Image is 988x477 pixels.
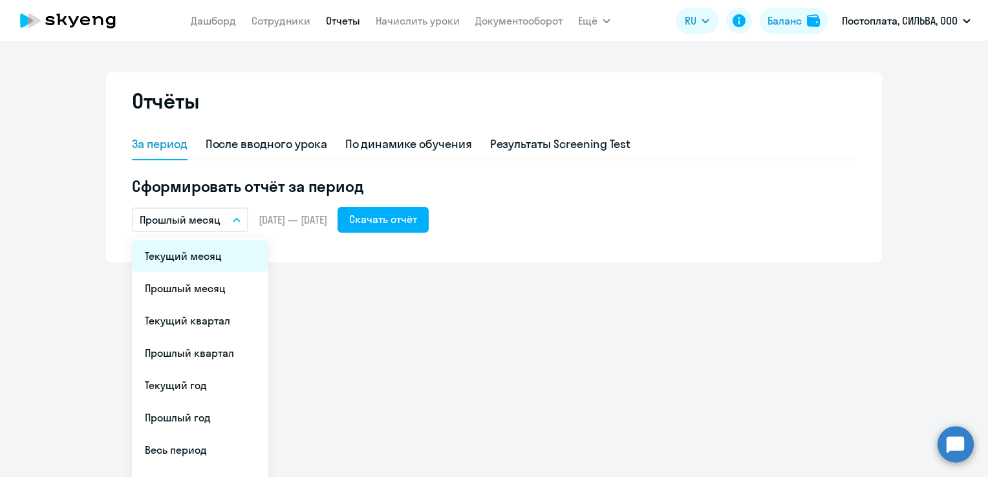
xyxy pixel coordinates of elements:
[345,136,472,153] div: По динамике обучения
[835,5,977,36] button: Постоплата, СИЛЬВА, ООО
[206,136,327,153] div: После вводного урока
[132,176,856,196] h5: Сформировать отчёт за период
[132,88,199,114] h2: Отчёты
[807,14,820,27] img: balance
[842,13,958,28] p: Постоплата, СИЛЬВА, ООО
[490,136,631,153] div: Результаты Screening Test
[326,14,360,27] a: Отчеты
[132,207,248,232] button: Прошлый месяц
[349,211,417,227] div: Скачать отчёт
[578,13,597,28] span: Ещё
[760,8,828,34] button: Балансbalance
[768,13,802,28] div: Баланс
[259,213,327,227] span: [DATE] — [DATE]
[132,136,188,153] div: За период
[338,207,429,233] button: Скачать отчёт
[252,14,310,27] a: Сотрудники
[685,13,696,28] span: RU
[475,14,563,27] a: Документооборот
[676,8,718,34] button: RU
[376,14,460,27] a: Начислить уроки
[191,14,236,27] a: Дашборд
[578,8,610,34] button: Ещё
[140,212,220,228] p: Прошлый месяц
